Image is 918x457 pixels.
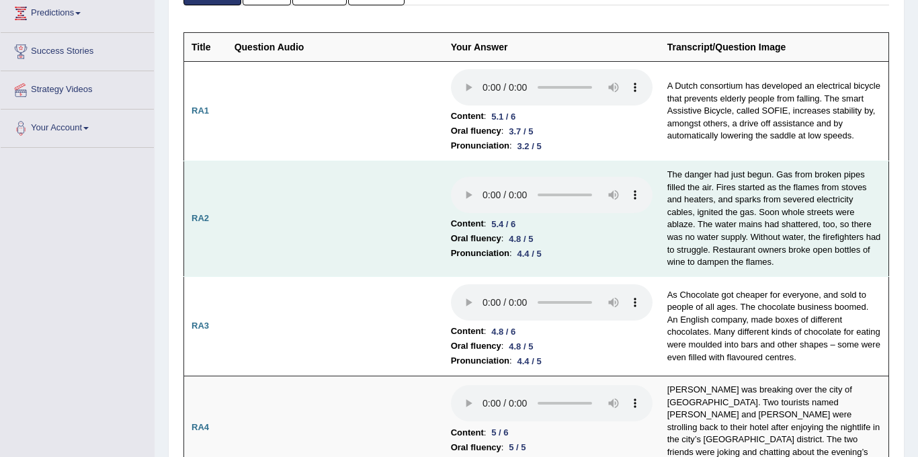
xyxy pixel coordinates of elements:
li: : [451,138,653,153]
li: : [451,440,653,455]
td: A Dutch consortium has developed an electrical bicycle that prevents elderly people from falling.... [660,61,889,161]
div: 5.4 / 6 [486,217,521,231]
b: Oral fluency [451,339,501,354]
div: 3.2 / 5 [512,139,547,153]
li: : [451,246,653,261]
div: 4.8 / 6 [486,325,521,339]
li: : [451,216,653,231]
li: : [451,231,653,246]
b: Content [451,324,484,339]
a: Success Stories [1,33,154,67]
b: Oral fluency [451,440,501,455]
div: 4.8 / 5 [503,232,538,246]
td: The danger had just begun. Gas from broken pipes filled the air. Fires started as the flames from... [660,161,889,277]
a: Strategy Videos [1,71,154,105]
b: RA4 [192,422,209,432]
a: Your Account [1,110,154,143]
td: As Chocolate got cheaper for everyone, and sold to people of all ages. The chocolate business boo... [660,276,889,376]
div: 4.4 / 5 [512,247,547,261]
th: Question Audio [227,32,444,61]
li: : [451,324,653,339]
b: Oral fluency [451,231,501,246]
li: : [451,425,653,440]
li: : [451,124,653,138]
b: Pronunciation [451,354,509,368]
li: : [451,354,653,368]
b: RA3 [192,321,209,331]
th: Transcript/Question Image [660,32,889,61]
div: 3.7 / 5 [503,124,538,138]
b: Content [451,216,484,231]
li: : [451,109,653,124]
th: Title [184,32,227,61]
b: Content [451,425,484,440]
b: Oral fluency [451,124,501,138]
div: 5 / 5 [503,440,531,454]
div: 4.8 / 5 [503,339,538,354]
b: Content [451,109,484,124]
div: 5 / 6 [486,425,513,440]
div: 4.4 / 5 [512,354,547,368]
b: Pronunciation [451,138,509,153]
li: : [451,339,653,354]
b: RA2 [192,213,209,223]
b: Pronunciation [451,246,509,261]
div: 5.1 / 6 [486,110,521,124]
b: RA1 [192,106,209,116]
th: Your Answer [444,32,660,61]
